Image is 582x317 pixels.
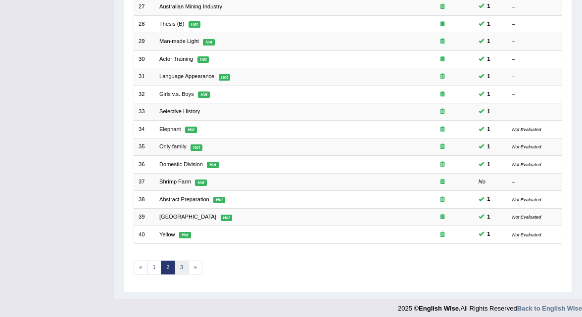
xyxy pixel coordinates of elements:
small: Not Evaluated [512,144,541,149]
div: Exam occurring question [415,3,469,11]
div: Exam occurring question [415,20,469,28]
small: Not Evaluated [512,127,541,132]
span: You can still take this question [484,160,493,169]
em: No [479,179,485,184]
div: – [512,108,557,116]
td: 36 [134,156,155,173]
em: Hot [203,39,215,45]
div: Exam occurring question [415,108,469,116]
a: Thesis (B) [159,21,184,27]
td: 38 [134,191,155,208]
small: Not Evaluated [512,232,541,237]
td: 32 [134,86,155,103]
em: Hot [179,232,191,238]
em: Hot [185,127,197,133]
a: Domestic Division [159,161,203,167]
td: 28 [134,15,155,33]
td: 37 [134,173,155,190]
div: – [512,73,557,81]
span: You can still take this question [484,2,493,11]
a: Selective History [159,108,200,114]
a: 3 [175,261,189,274]
div: Exam occurring question [415,161,469,169]
a: Actor Training [159,56,193,62]
em: Hot [221,215,233,221]
td: 30 [134,50,155,68]
div: Exam occurring question [415,55,469,63]
span: You can still take this question [484,213,493,222]
em: Hot [189,21,200,28]
a: Yellow [159,231,175,237]
div: Exam occurring question [415,38,469,45]
em: Hot [207,162,219,168]
a: « [134,261,148,274]
a: Language Appearance [159,73,214,79]
small: Not Evaluated [512,162,541,167]
a: [GEOGRAPHIC_DATA] [159,214,216,220]
div: Exam occurring question [415,91,469,98]
em: Hot [197,56,209,63]
div: Exam occurring question [415,196,469,204]
span: You can still take this question [484,142,493,151]
a: Man-made Light [159,38,199,44]
div: Exam occurring question [415,178,469,186]
div: – [512,20,557,28]
div: Exam occurring question [415,213,469,221]
div: – [512,55,557,63]
span: You can still take this question [484,125,493,134]
div: – [512,3,557,11]
span: You can still take this question [484,90,493,99]
td: 31 [134,68,155,86]
div: – [512,38,557,45]
div: Exam occurring question [415,126,469,134]
a: » [188,261,202,274]
div: – [512,91,557,98]
a: 2 [161,261,175,274]
div: Exam occurring question [415,231,469,239]
td: 34 [134,121,155,138]
span: You can still take this question [484,37,493,46]
span: You can still take this question [484,195,493,204]
td: 33 [134,103,155,121]
em: Hot [191,144,202,151]
span: You can still take this question [484,107,493,116]
a: Elephant [159,126,181,132]
div: – [512,178,557,186]
td: 29 [134,33,155,50]
a: Girls v.s. Boys [159,91,194,97]
td: 40 [134,226,155,243]
em: Hot [195,180,207,186]
em: Hot [213,197,225,203]
a: 1 [147,261,161,274]
a: Shrimp Farm [159,179,191,184]
strong: English Wise. [419,305,460,312]
a: Abstract Preparation [159,196,209,202]
span: You can still take this question [484,55,493,64]
small: Not Evaluated [512,197,541,202]
td: 39 [134,208,155,226]
div: Exam occurring question [415,143,469,151]
small: Not Evaluated [512,214,541,220]
span: You can still take this question [484,72,493,81]
a: Back to English Wise [517,305,582,312]
span: You can still take this question [484,20,493,29]
span: You can still take this question [484,230,493,239]
a: Australian Mining Industry [159,3,222,9]
em: Hot [198,91,210,98]
em: Hot [219,74,231,81]
td: 35 [134,138,155,155]
a: Only family [159,143,187,149]
div: 2025 © All Rights Reserved [398,299,582,313]
div: Exam occurring question [415,73,469,81]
